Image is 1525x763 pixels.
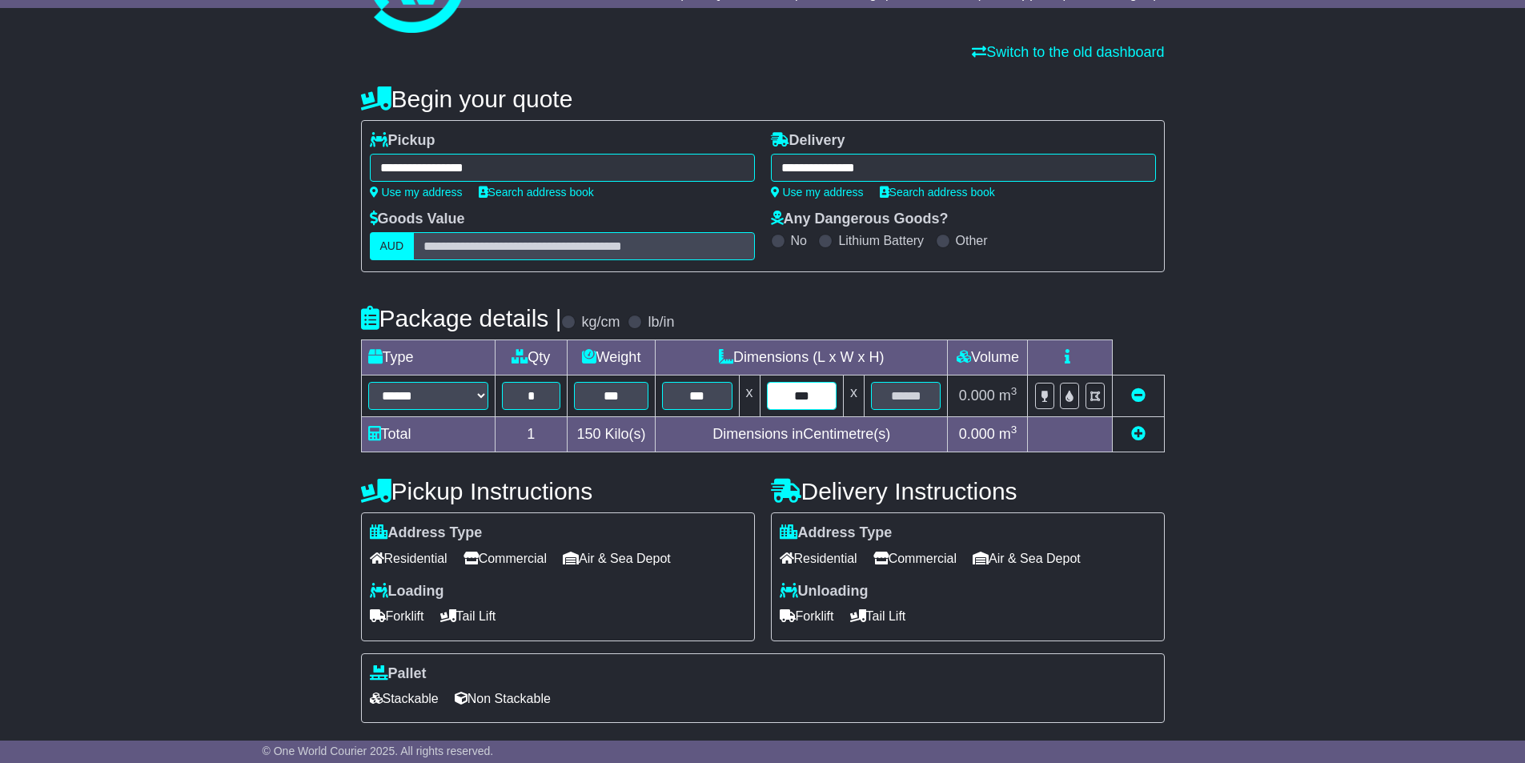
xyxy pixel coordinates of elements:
label: Any Dangerous Goods? [771,211,949,228]
h4: Delivery Instructions [771,478,1165,504]
a: Switch to the old dashboard [972,44,1164,60]
label: No [791,233,807,248]
span: Commercial [873,546,957,571]
span: Air & Sea Depot [563,546,671,571]
h4: Begin your quote [361,86,1165,112]
td: Qty [495,340,568,375]
a: Add new item [1131,426,1146,442]
td: x [739,375,760,417]
label: Address Type [370,524,483,542]
h4: Package details | [361,305,562,331]
label: lb/in [648,314,674,331]
span: © One World Courier 2025. All rights reserved. [263,745,494,757]
td: 1 [495,417,568,452]
span: Stackable [370,686,439,711]
a: Remove this item [1131,388,1146,404]
td: Kilo(s) [568,417,656,452]
a: Use my address [370,186,463,199]
sup: 3 [1011,385,1017,397]
td: Dimensions in Centimetre(s) [656,417,948,452]
sup: 3 [1011,424,1017,436]
label: Delivery [771,132,845,150]
span: Forklift [780,604,834,628]
td: Volume [948,340,1028,375]
label: Pickup [370,132,435,150]
h4: Pickup Instructions [361,478,755,504]
span: Residential [370,546,447,571]
span: m [999,388,1017,404]
td: Total [361,417,495,452]
span: Residential [780,546,857,571]
span: Commercial [464,546,547,571]
span: 0.000 [959,388,995,404]
td: x [843,375,864,417]
label: Pallet [370,665,427,683]
label: AUD [370,232,415,260]
span: 150 [577,426,601,442]
a: Search address book [479,186,594,199]
a: Use my address [771,186,864,199]
span: Non Stackable [455,686,551,711]
span: Forklift [370,604,424,628]
span: Air & Sea Depot [973,546,1081,571]
label: kg/cm [581,314,620,331]
a: Search address book [880,186,995,199]
label: Unloading [780,583,869,600]
label: Address Type [780,524,893,542]
label: Goods Value [370,211,465,228]
span: 0.000 [959,426,995,442]
span: m [999,426,1017,442]
td: Type [361,340,495,375]
td: Dimensions (L x W x H) [656,340,948,375]
span: Tail Lift [440,604,496,628]
span: Tail Lift [850,604,906,628]
label: Lithium Battery [838,233,924,248]
label: Other [956,233,988,248]
td: Weight [568,340,656,375]
label: Loading [370,583,444,600]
